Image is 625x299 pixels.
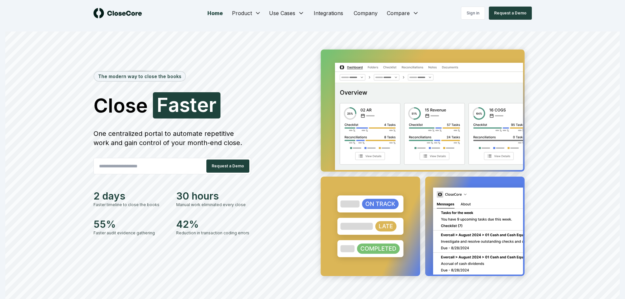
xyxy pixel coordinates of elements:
span: Compare [387,9,410,17]
div: Reduction in transaction coding errors [176,230,251,236]
img: logo [94,8,142,18]
span: Use Cases [269,9,295,17]
button: Request a Demo [489,7,532,20]
div: 30 hours [176,190,251,202]
div: Faster audit evidence gathering [94,230,168,236]
button: Request a Demo [206,160,249,173]
div: One centralized portal to automate repetitive work and gain control of your month-end close. [94,129,251,147]
div: Manual work eliminated every close [176,202,251,208]
button: Product [228,7,265,20]
a: Integrations [308,7,348,20]
button: Compare [383,7,423,20]
a: Home [202,7,228,20]
span: ROI in first month [161,252,201,259]
span: Product [232,9,252,17]
span: Close [94,96,148,115]
span: t [190,95,197,115]
button: Use Cases [265,7,308,20]
a: Company [348,7,383,20]
span: e [197,95,209,115]
div: 42% [176,218,251,230]
span: r [209,95,217,115]
span: s [179,95,190,115]
span: F [157,95,168,115]
span: Fast implementation [99,250,146,257]
div: Faster timeline to close the books [94,202,168,208]
div: The modern way to close the books [94,72,185,81]
img: Jumbotron [315,45,532,284]
div: 55% [94,218,168,230]
span: Unbeatable value [217,256,258,263]
span: a [168,95,179,115]
a: Sign in [461,7,485,20]
div: 2 days [94,190,168,202]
